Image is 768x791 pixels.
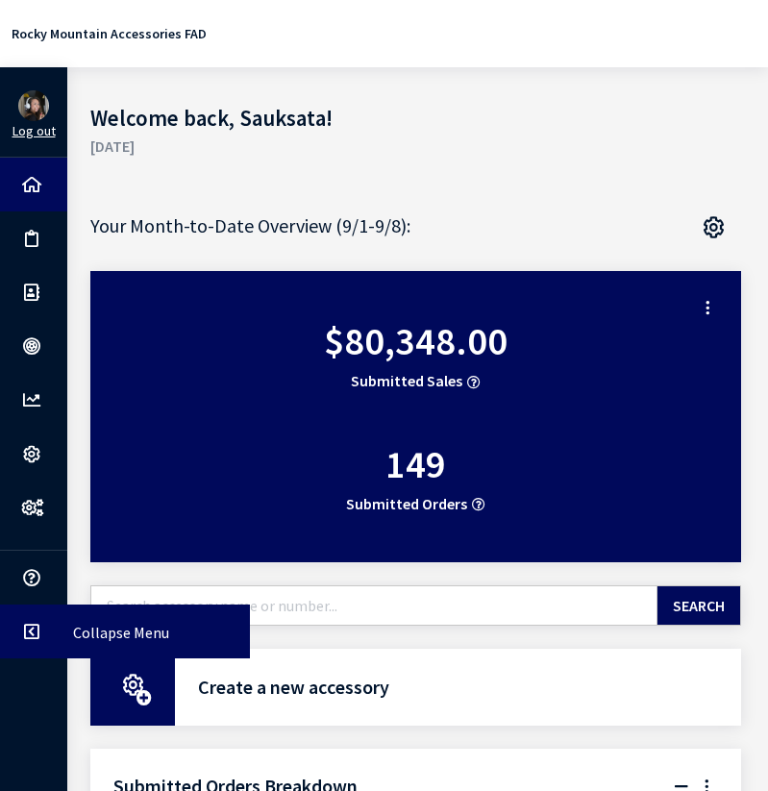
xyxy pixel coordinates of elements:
[90,135,741,158] h2: [DATE]
[703,218,725,240] i: Settings
[113,440,718,488] div: 149
[90,102,741,135] h1: Welcome back, Sauksata!
[466,372,482,394] button: Submitted Sales
[90,649,741,726] a: Create a new accessory
[113,317,718,365] div: $80,348.00
[198,678,741,697] div: Create a new accessory
[63,623,169,642] span: Collapse Menu
[113,440,718,517] a: 149 Submitted Orders
[471,494,486,516] button: Submitted Orders
[90,211,410,240] h2: Your Month-to-Date Overview (9/1-9/8):
[12,25,207,42] a: Rocky Mountain Accessories FAD
[698,294,718,323] a: Highlights Card options menu
[346,494,486,513] span: Submitted Orders
[113,317,718,394] a: $80,348.00 Submitted Sales
[657,585,741,626] button: Search
[12,122,56,139] a: Log out
[90,585,657,626] input: Search accessory name or number...
[351,371,482,390] span: Submitted Sales
[18,90,49,121] img: Sauksata Ozment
